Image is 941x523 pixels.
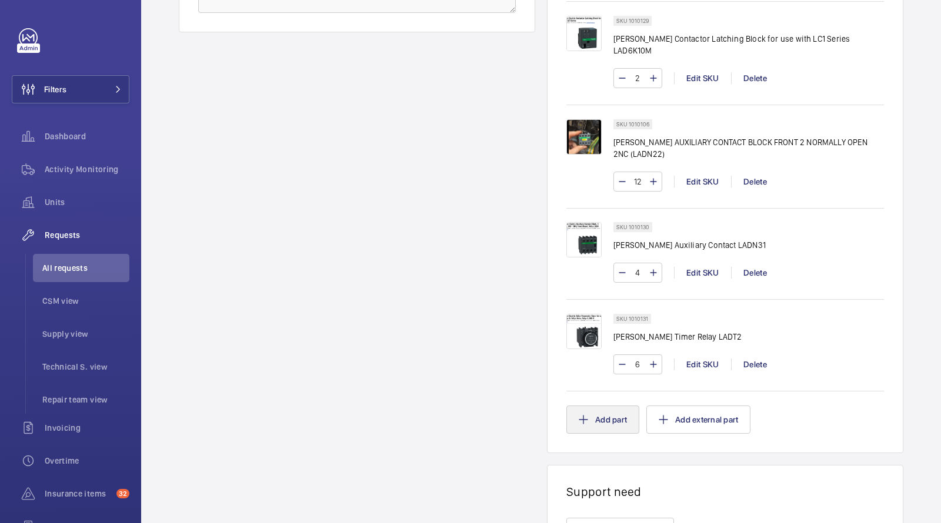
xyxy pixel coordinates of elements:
div: Edit SKU [674,358,731,370]
span: Insurance items [45,488,112,499]
p: [PERSON_NAME] Contactor Latching Block for use with LC1 Series LAD6K10M [613,33,884,56]
span: Repair team view [42,394,129,405]
span: All requests [42,262,129,274]
img: ASOO7QxCJQXbbEd6VGgm68Tzj5m5RHRMbSCozwSwA69_J47X.png [566,16,602,51]
button: Add part [566,405,639,434]
p: SKU 1010129 [616,19,649,23]
div: Edit SKU [674,72,731,84]
span: Requests [45,229,129,241]
p: SKU 1010131 [616,317,648,321]
span: Technical S. view [42,361,129,373]
p: [PERSON_NAME] Timer Relay LADT2 [613,331,742,343]
span: Invoicing [45,422,129,434]
span: Activity Monitoring [45,163,129,175]
img: jz7Ys9KDSvDjUQzeYpIc0ozSODrIp2mG0v4E0cRuPOGHxFJk.png [566,222,602,257]
span: Dashboard [45,130,129,142]
button: Add external part [646,405,750,434]
div: Delete [731,72,779,84]
p: SKU 1010106 [616,122,649,126]
p: SKU 1010130 [616,225,649,229]
span: Units [45,196,129,208]
div: Edit SKU [674,267,731,279]
img: oenNFAb5bxZ4kp5E-5dbXDK9Xtjo2sqITyrzGTQKdbmCBZgA.png [566,314,602,349]
button: Filters [12,75,129,103]
span: 32 [116,489,129,498]
h1: Support need [566,484,884,499]
span: Supply view [42,328,129,340]
div: Delete [731,358,779,370]
div: Edit SKU [674,176,731,187]
span: CSM view [42,295,129,307]
div: Delete [731,176,779,187]
p: [PERSON_NAME] Auxiliary Contact LADN31 [613,239,766,251]
div: Delete [731,267,779,279]
p: [PERSON_NAME] AUXILIARY CONTACT BLOCK FRONT 2 NORMALLY OPEN 2NC (LADN22) [613,136,884,160]
span: Filters [44,83,66,95]
span: Overtime [45,455,129,467]
img: 4ESL6VQsok58lp1Dx5AU3yshhUjjOLH8rcErJD7ByFDDDfTq.png [566,119,602,155]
